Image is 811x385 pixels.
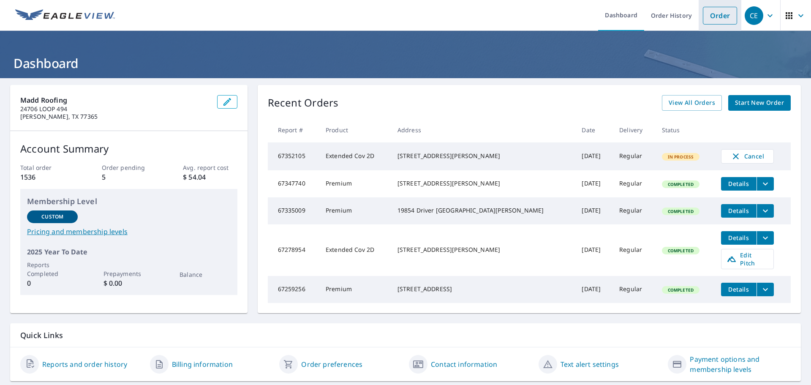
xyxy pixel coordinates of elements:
[575,224,612,276] td: [DATE]
[690,354,791,374] a: Payment options and membership levels
[27,196,231,207] p: Membership Level
[575,170,612,197] td: [DATE]
[15,9,115,22] img: EV Logo
[268,224,319,276] td: 67278954
[726,234,751,242] span: Details
[268,117,319,142] th: Report #
[397,246,569,254] div: [STREET_ADDRESS][PERSON_NAME]
[20,330,791,341] p: Quick Links
[301,359,362,369] a: Order preferences
[728,95,791,111] a: Start New Order
[42,359,127,369] a: Reports and order history
[735,98,784,108] span: Start New Order
[662,95,722,111] a: View All Orders
[663,181,699,187] span: Completed
[268,142,319,170] td: 67352105
[397,206,569,215] div: 19854 Driver [GEOGRAPHIC_DATA][PERSON_NAME]
[319,197,391,224] td: Premium
[612,170,655,197] td: Regular
[721,149,774,164] button: Cancel
[268,276,319,303] td: 67259256
[397,285,569,293] div: [STREET_ADDRESS]
[102,172,156,182] p: 5
[727,251,768,267] span: Edit Pitch
[757,231,774,245] button: filesDropdownBtn-67278954
[575,142,612,170] td: [DATE]
[655,117,714,142] th: Status
[268,95,339,111] p: Recent Orders
[612,276,655,303] td: Regular
[757,283,774,296] button: filesDropdownBtn-67259256
[612,117,655,142] th: Delivery
[721,231,757,245] button: detailsBtn-67278954
[757,204,774,218] button: filesDropdownBtn-67335009
[27,260,78,278] p: Reports Completed
[721,283,757,296] button: detailsBtn-67259256
[20,95,210,105] p: Madd Roofing
[561,359,619,369] a: Text alert settings
[663,208,699,214] span: Completed
[27,227,231,237] a: Pricing and membership levels
[663,248,699,254] span: Completed
[721,249,774,269] a: Edit Pitch
[319,224,391,276] td: Extended Cov 2D
[20,163,74,172] p: Total order
[27,247,231,257] p: 2025 Year To Date
[757,177,774,191] button: filesDropdownBtn-67347740
[319,117,391,142] th: Product
[102,163,156,172] p: Order pending
[726,285,751,293] span: Details
[172,359,233,369] a: Billing information
[103,278,154,288] p: $ 0.00
[20,113,210,120] p: [PERSON_NAME], TX 77365
[180,270,230,279] p: Balance
[319,170,391,197] td: Premium
[268,170,319,197] td: 67347740
[431,359,497,369] a: Contact information
[663,287,699,293] span: Completed
[726,180,751,188] span: Details
[183,163,237,172] p: Avg. report cost
[703,7,737,25] a: Order
[612,197,655,224] td: Regular
[745,6,763,25] div: CE
[669,98,715,108] span: View All Orders
[27,278,78,288] p: 0
[10,55,801,72] h1: Dashboard
[726,207,751,215] span: Details
[663,154,699,160] span: In Process
[103,269,154,278] p: Prepayments
[183,172,237,182] p: $ 54.04
[319,276,391,303] td: Premium
[391,117,575,142] th: Address
[721,204,757,218] button: detailsBtn-67335009
[397,152,569,160] div: [STREET_ADDRESS][PERSON_NAME]
[575,117,612,142] th: Date
[397,179,569,188] div: [STREET_ADDRESS][PERSON_NAME]
[730,151,765,161] span: Cancel
[575,197,612,224] td: [DATE]
[41,213,63,221] p: Custom
[20,141,237,156] p: Account Summary
[575,276,612,303] td: [DATE]
[612,224,655,276] td: Regular
[612,142,655,170] td: Regular
[20,105,210,113] p: 24706 LOOP 494
[268,197,319,224] td: 67335009
[721,177,757,191] button: detailsBtn-67347740
[20,172,74,182] p: 1536
[319,142,391,170] td: Extended Cov 2D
